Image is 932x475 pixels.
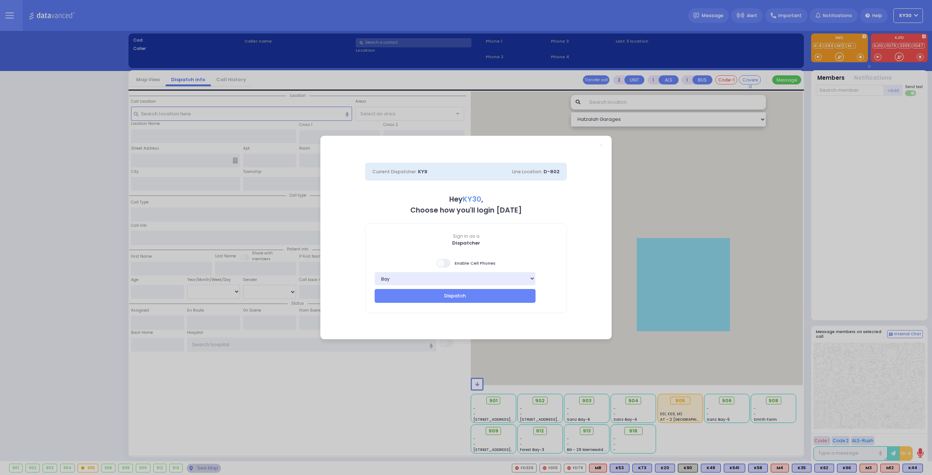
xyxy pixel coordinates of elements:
a: Close [599,143,603,147]
span: Line Location: [512,169,542,175]
b: Choose how you'll login [DATE] [410,205,522,215]
span: D-802 [544,168,560,175]
b: Dispatcher [452,240,480,246]
span: KY9 [418,168,427,175]
b: Hey , [449,194,483,204]
button: Dispatch [375,289,536,303]
span: KY30 [463,194,481,204]
span: Enable Cell Phones [437,258,495,268]
span: Sign in as a [366,233,566,240]
span: Current Dispatcher: [372,169,417,175]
